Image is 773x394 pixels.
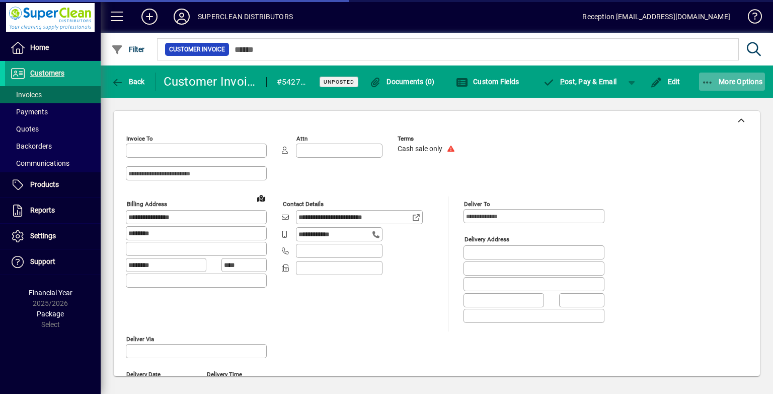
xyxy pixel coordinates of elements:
mat-label: Attn [296,135,307,142]
span: Unposted [324,79,354,85]
a: Home [5,35,101,60]
div: Customer Invoice [164,74,256,90]
mat-label: Invoice To [126,135,153,142]
span: Customer Invoice [169,44,225,54]
button: Back [109,73,147,91]
span: ost, Pay & Email [543,78,616,86]
span: Custom Fields [456,78,519,86]
span: Terms [398,136,458,142]
a: Backorders [5,138,101,155]
span: Backorders [10,142,52,150]
span: Invoices [10,91,42,99]
button: Add [133,8,166,26]
span: Quotes [10,125,39,133]
span: Home [30,43,49,51]
a: Products [5,172,101,198]
a: Payments [5,103,101,120]
span: Package [37,310,64,318]
span: Customers [30,69,64,77]
span: Filter [111,45,145,53]
button: Profile [166,8,198,26]
span: Reports [30,206,55,214]
span: Communications [10,159,69,167]
button: Custom Fields [453,73,522,91]
a: Settings [5,224,101,249]
button: Documents (0) [367,73,437,91]
span: P [560,78,565,86]
div: #542798 [277,74,307,90]
a: Reports [5,198,101,223]
button: More Options [699,73,765,91]
span: Edit [650,78,680,86]
app-page-header-button: Back [101,73,156,91]
a: Knowledge Base [740,2,760,35]
button: Post, Pay & Email [537,73,622,91]
button: Edit [648,73,683,91]
span: Settings [30,232,56,240]
a: Invoices [5,86,101,103]
span: Products [30,180,59,188]
span: Payments [10,108,48,116]
span: Cash sale only [398,145,442,153]
a: Quotes [5,120,101,138]
mat-label: Deliver via [126,335,154,342]
mat-label: Delivery time [207,370,242,377]
a: View on map [253,190,269,206]
mat-label: Delivery date [126,370,161,377]
span: More Options [702,78,763,86]
a: Communications [5,155,101,172]
mat-label: Deliver To [464,201,490,208]
span: Financial Year [29,289,72,297]
div: Reception [EMAIL_ADDRESS][DOMAIN_NAME] [582,9,730,25]
span: Support [30,257,55,266]
span: Back [111,78,145,86]
a: Support [5,249,101,275]
span: Documents (0) [369,78,435,86]
button: Filter [109,40,147,58]
div: SUPERCLEAN DISTRIBUTORS [198,9,293,25]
